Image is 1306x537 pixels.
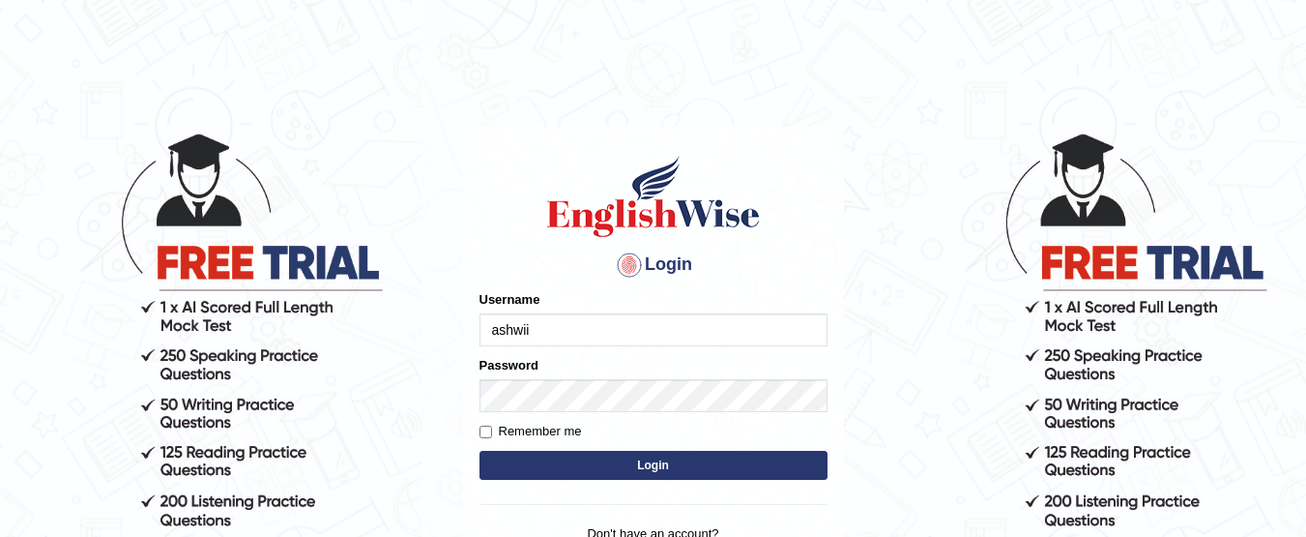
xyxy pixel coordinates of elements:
label: Remember me [479,422,582,441]
label: Password [479,356,538,374]
label: Username [479,290,540,309]
button: Login [479,451,827,480]
img: Logo of English Wise sign in for intelligent practice with AI [543,153,764,240]
input: Remember me [479,426,492,438]
h4: Login [479,250,827,281]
